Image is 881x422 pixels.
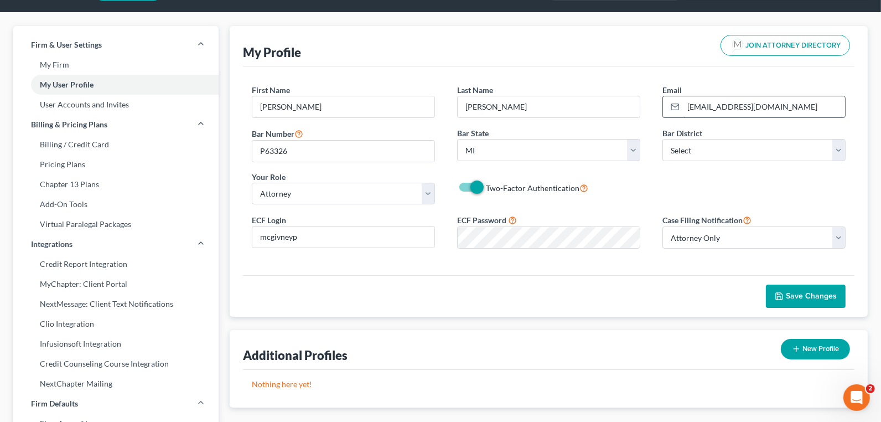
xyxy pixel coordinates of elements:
a: Firm Defaults [13,394,219,414]
span: Firm & User Settings [31,39,102,50]
p: Nothing here yet! [252,379,846,390]
span: Your Role [252,172,286,182]
a: Billing / Credit Card [13,135,219,155]
a: NextMessage: Client Text Notifications [13,294,219,314]
button: JOIN ATTORNEY DIRECTORY [721,35,850,56]
img: modern-attorney-logo-488310dd42d0e56951fffe13e3ed90e038bc441dd813d23dff0c9337a977f38e.png [730,38,745,53]
span: Save Changes [786,291,837,301]
a: Virtual Paralegal Packages [13,214,219,234]
button: Save Changes [766,285,846,308]
a: Chapter 13 Plans [13,174,219,194]
input: Enter first name... [252,96,434,117]
a: Infusionsoft Integration [13,334,219,354]
span: Two-Factor Authentication [486,183,579,193]
span: Firm Defaults [31,398,78,409]
input: Enter last name... [458,96,640,117]
div: My Profile [243,44,301,60]
a: Add-On Tools [13,194,219,214]
span: Integrations [31,239,72,250]
a: Credit Counseling Course Integration [13,354,219,374]
a: Clio Integration [13,314,219,334]
a: Billing & Pricing Plans [13,115,219,135]
label: ECF Login [252,214,286,226]
button: New Profile [781,339,850,359]
input: Enter email... [683,96,845,117]
input: Enter ecf login... [252,227,434,248]
label: Case Filing Notification [662,213,752,227]
span: 2 [866,384,875,393]
a: MyChapter: Client Portal [13,274,219,294]
a: Firm & User Settings [13,35,219,55]
label: Bar State [457,127,489,139]
label: ECF Password [457,214,506,226]
div: Additional Profiles [243,347,348,363]
a: My User Profile [13,75,219,95]
a: Credit Report Integration [13,254,219,274]
label: Bar Number [252,127,303,140]
input: # [252,141,434,162]
span: Last Name [457,85,493,95]
label: Bar District [662,127,702,139]
a: Integrations [13,234,219,254]
span: Email [662,85,682,95]
iframe: Intercom live chat [843,384,870,411]
span: Billing & Pricing Plans [31,119,107,130]
a: NextChapter Mailing [13,374,219,394]
a: My Firm [13,55,219,75]
a: User Accounts and Invites [13,95,219,115]
span: First Name [252,85,290,95]
span: JOIN ATTORNEY DIRECTORY [745,42,841,49]
a: Pricing Plans [13,155,219,174]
